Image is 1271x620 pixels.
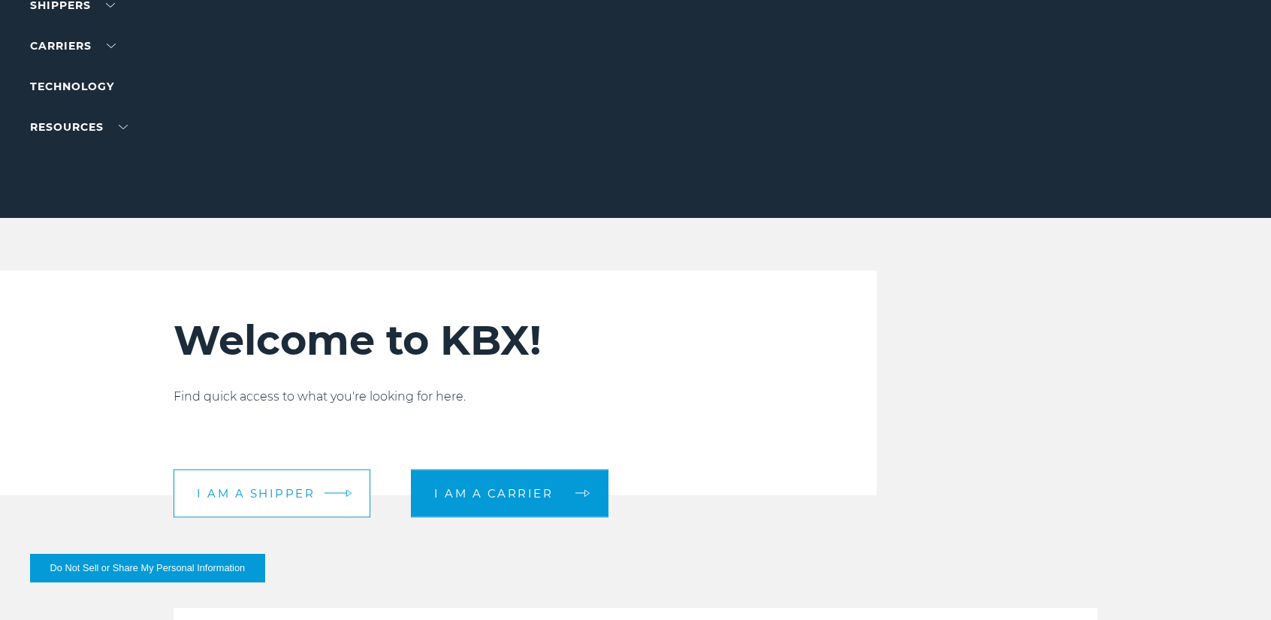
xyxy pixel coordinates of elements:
[30,39,116,53] a: Carriers
[174,469,370,517] a: I am a shipper arrow arrow
[197,488,315,499] span: I am a shipper
[1196,548,1271,620] iframe: Chat Widget
[174,388,745,406] p: Find quick access to what you're looking for here.
[411,469,608,517] a: I am a carrier arrow arrow
[30,80,114,93] a: Technology
[30,120,128,134] a: RESOURCES
[346,489,352,498] img: arrow
[434,488,553,499] span: I am a carrier
[174,316,745,365] h2: Welcome to KBX!
[30,554,265,582] button: Do Not Sell or Share My Personal Information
